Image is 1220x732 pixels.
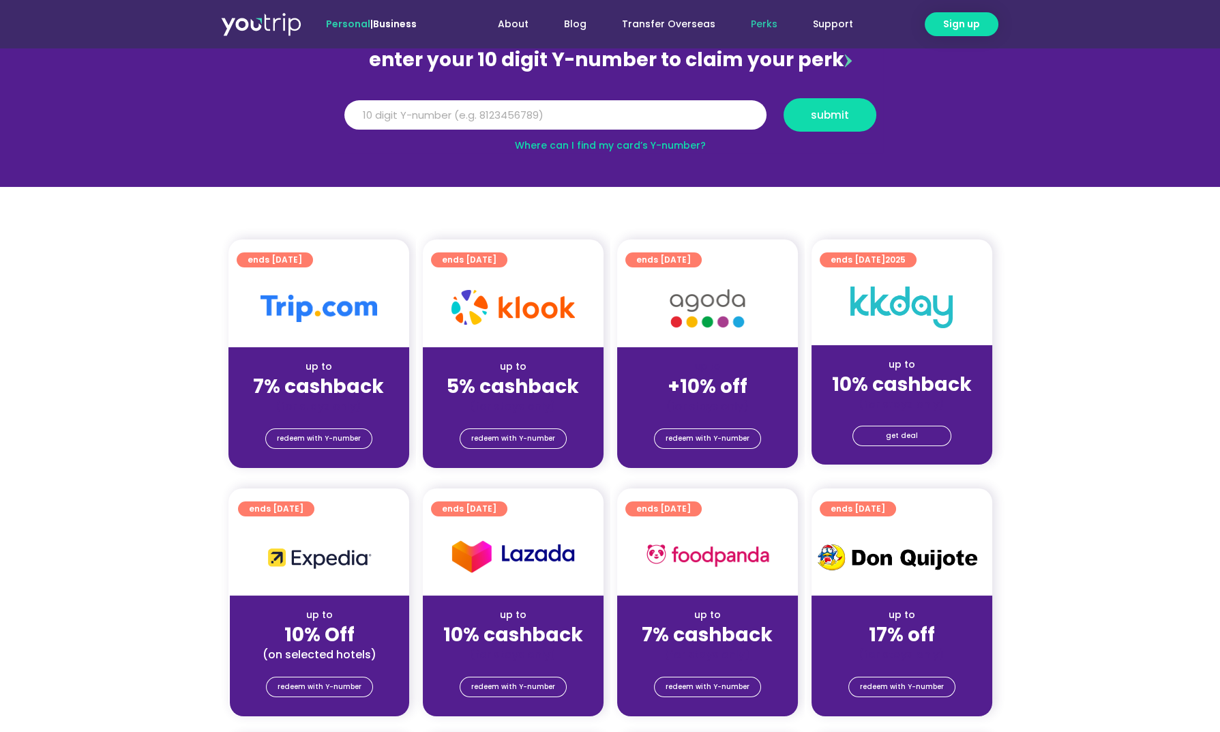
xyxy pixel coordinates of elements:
[636,252,691,267] span: ends [DATE]
[249,501,303,516] span: ends [DATE]
[886,426,918,445] span: get deal
[822,608,981,622] div: up to
[434,360,593,374] div: up to
[795,12,871,37] a: Support
[284,621,355,648] strong: 10% Off
[628,647,787,662] div: (for stays only)
[695,360,720,373] span: up to
[241,608,398,622] div: up to
[248,252,302,267] span: ends [DATE]
[666,677,749,697] span: redeem with Y-number
[442,501,496,516] span: ends [DATE]
[447,373,579,400] strong: 5% cashback
[668,373,747,400] strong: +10% off
[434,647,593,662] div: (for stays only)
[344,100,767,130] input: 10 digit Y-number (e.g. 8123456789)
[546,12,604,37] a: Blog
[820,501,896,516] a: ends [DATE]
[373,17,417,31] a: Business
[625,501,702,516] a: ends [DATE]
[453,12,871,37] nav: Menu
[822,397,981,411] div: (for stays only)
[943,17,980,31] span: Sign up
[278,677,361,697] span: redeem with Y-number
[625,252,702,267] a: ends [DATE]
[642,621,773,648] strong: 7% cashback
[266,677,373,697] a: redeem with Y-number
[434,608,593,622] div: up to
[784,98,876,132] button: submit
[885,254,906,265] span: 2025
[237,252,313,267] a: ends [DATE]
[443,621,583,648] strong: 10% cashback
[860,677,944,697] span: redeem with Y-number
[848,677,955,697] a: redeem with Y-number
[628,399,787,413] div: (for stays only)
[831,501,885,516] span: ends [DATE]
[925,12,998,36] a: Sign up
[239,360,398,374] div: up to
[277,429,361,448] span: redeem with Y-number
[831,252,906,267] span: ends [DATE]
[811,110,849,120] span: submit
[253,373,384,400] strong: 7% cashback
[515,138,706,152] a: Where can I find my card’s Y-number?
[326,17,370,31] span: Personal
[471,429,555,448] span: redeem with Y-number
[820,252,917,267] a: ends [DATE]2025
[431,252,507,267] a: ends [DATE]
[434,399,593,413] div: (for stays only)
[666,429,749,448] span: redeem with Y-number
[471,677,555,697] span: redeem with Y-number
[338,42,883,78] div: enter your 10 digit Y-number to claim your perk
[326,17,417,31] span: |
[822,647,981,662] div: (for stays only)
[460,428,567,449] a: redeem with Y-number
[239,399,398,413] div: (for stays only)
[265,428,372,449] a: redeem with Y-number
[654,677,761,697] a: redeem with Y-number
[238,501,314,516] a: ends [DATE]
[654,428,761,449] a: redeem with Y-number
[604,12,733,37] a: Transfer Overseas
[241,647,398,662] div: (on selected hotels)
[869,621,935,648] strong: 17% off
[852,426,951,446] a: get deal
[344,98,876,142] form: Y Number
[636,501,691,516] span: ends [DATE]
[480,12,546,37] a: About
[628,608,787,622] div: up to
[460,677,567,697] a: redeem with Y-number
[442,252,496,267] span: ends [DATE]
[733,12,795,37] a: Perks
[431,501,507,516] a: ends [DATE]
[822,357,981,372] div: up to
[832,371,972,398] strong: 10% cashback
